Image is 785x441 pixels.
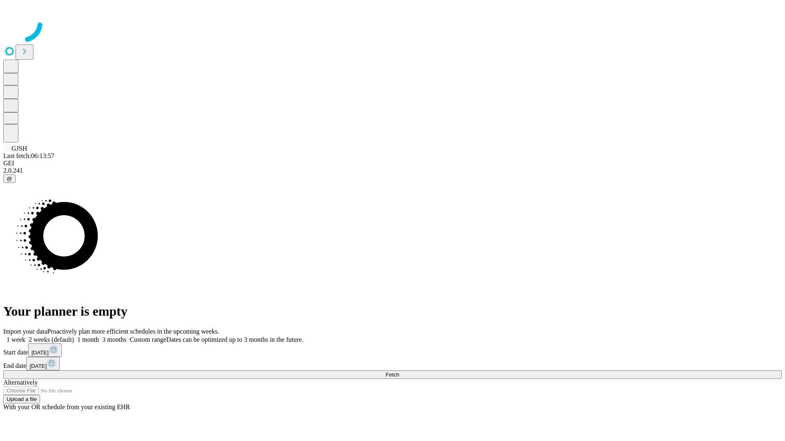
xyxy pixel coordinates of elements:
[7,336,25,343] span: 1 week
[11,145,27,152] span: GJSH
[3,174,16,183] button: @
[29,336,74,343] span: 2 weeks (default)
[77,336,99,343] span: 1 month
[3,152,54,159] span: Last fetch: 06:13:57
[3,304,782,319] h1: Your planner is empty
[166,336,303,343] span: Dates can be optimized up to 3 months in the future.
[28,343,62,357] button: [DATE]
[29,363,47,369] span: [DATE]
[3,379,38,386] span: Alternatively
[7,176,12,182] span: @
[3,160,782,167] div: GEI
[130,336,166,343] span: Custom range
[47,328,219,335] span: Proactively plan more efficient schedules in the upcoming weeks.
[3,357,782,370] div: End date
[3,370,782,379] button: Fetch
[386,372,399,378] span: Fetch
[3,343,782,357] div: Start date
[3,167,782,174] div: 2.0.241
[3,395,40,403] button: Upload a file
[26,357,60,370] button: [DATE]
[3,328,47,335] span: Import your data
[102,336,126,343] span: 3 months
[31,350,49,356] span: [DATE]
[3,403,130,410] span: With your OR schedule from your existing EHR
